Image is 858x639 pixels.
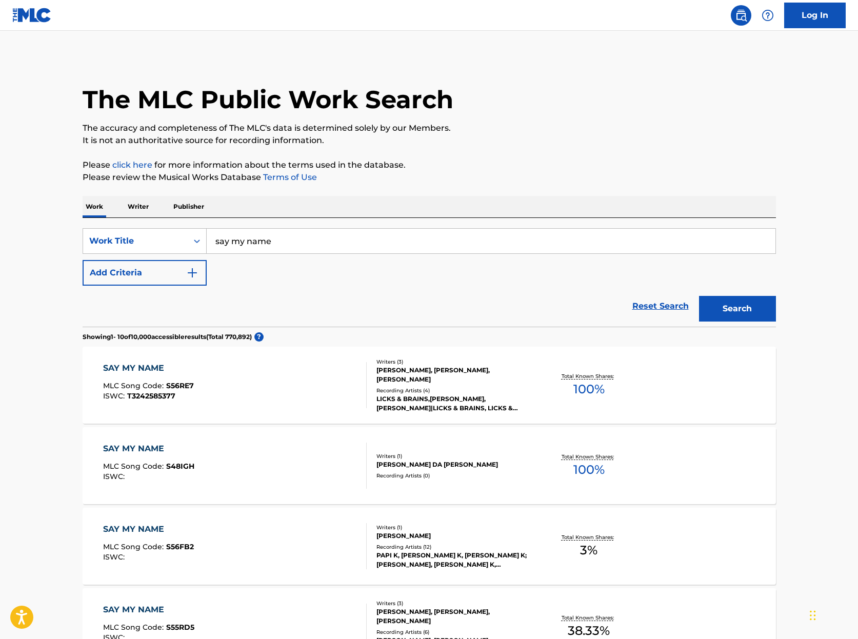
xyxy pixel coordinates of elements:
[83,196,106,217] p: Work
[166,462,194,471] span: S48IGH
[376,628,531,636] div: Recording Artists ( 6 )
[376,531,531,541] div: [PERSON_NAME]
[562,372,616,380] p: Total Known Shares:
[757,5,778,26] div: Help
[103,623,166,632] span: MLC Song Code :
[376,358,531,366] div: Writers ( 3 )
[166,623,194,632] span: S55RD5
[83,332,252,342] p: Showing 1 - 10 of 10,000 accessible results (Total 770,892 )
[166,381,194,390] span: S56RE7
[376,607,531,626] div: [PERSON_NAME], [PERSON_NAME], [PERSON_NAME]
[376,524,531,531] div: Writers ( 1 )
[562,453,616,461] p: Total Known Shares:
[83,84,453,115] h1: The MLC Public Work Search
[376,387,531,394] div: Recording Artists ( 4 )
[103,462,166,471] span: MLC Song Code :
[376,551,531,569] div: PAPI K, [PERSON_NAME] K, [PERSON_NAME] K;[PERSON_NAME], [PERSON_NAME] K, [PERSON_NAME] K
[103,362,194,374] div: SAY MY NAME
[376,452,531,460] div: Writers ( 1 )
[376,600,531,607] div: Writers ( 3 )
[103,381,166,390] span: MLC Song Code :
[573,380,605,398] span: 100 %
[807,590,858,639] iframe: Chat Widget
[562,533,616,541] p: Total Known Shares:
[12,8,52,23] img: MLC Logo
[731,5,751,26] a: Public Search
[83,228,776,327] form: Search Form
[103,604,194,616] div: SAY MY NAME
[83,347,776,424] a: SAY MY NAMEMLC Song Code:S56RE7ISWC:T3242585377Writers (3)[PERSON_NAME], [PERSON_NAME], [PERSON_N...
[573,461,605,479] span: 100 %
[103,552,127,562] span: ISWC :
[83,260,207,286] button: Add Criteria
[562,614,616,622] p: Total Known Shares:
[170,196,207,217] p: Publisher
[376,543,531,551] div: Recording Artists ( 12 )
[735,9,747,22] img: search
[580,541,597,560] span: 3 %
[810,600,816,631] div: Drag
[89,235,182,247] div: Work Title
[103,391,127,401] span: ISWC :
[103,472,127,481] span: ISWC :
[699,296,776,322] button: Search
[112,160,152,170] a: click here
[254,332,264,342] span: ?
[627,295,694,317] a: Reset Search
[83,159,776,171] p: Please for more information about the terms used in the database.
[125,196,152,217] p: Writer
[103,542,166,551] span: MLC Song Code :
[186,267,198,279] img: 9d2ae6d4665cec9f34b9.svg
[83,508,776,585] a: SAY MY NAMEMLC Song Code:S56FB2ISWC:Writers (1)[PERSON_NAME]Recording Artists (12)PAPI K, [PERSON...
[376,460,531,469] div: [PERSON_NAME] DA [PERSON_NAME]
[784,3,846,28] a: Log In
[83,122,776,134] p: The accuracy and completeness of The MLC's data is determined solely by our Members.
[83,134,776,147] p: It is not an authoritative source for recording information.
[376,472,531,480] div: Recording Artists ( 0 )
[103,443,194,455] div: SAY MY NAME
[127,391,175,401] span: T3242585377
[103,523,194,535] div: SAY MY NAME
[376,394,531,413] div: LICKS & BRAINS,[PERSON_NAME], [PERSON_NAME]|LICKS & BRAINS, LICKS & BRAINS & [PERSON_NAME], [PERS...
[166,542,194,551] span: S56FB2
[261,172,317,182] a: Terms of Use
[376,366,531,384] div: [PERSON_NAME], [PERSON_NAME], [PERSON_NAME]
[83,427,776,504] a: SAY MY NAMEMLC Song Code:S48IGHISWC:Writers (1)[PERSON_NAME] DA [PERSON_NAME]Recording Artists (0...
[83,171,776,184] p: Please review the Musical Works Database
[762,9,774,22] img: help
